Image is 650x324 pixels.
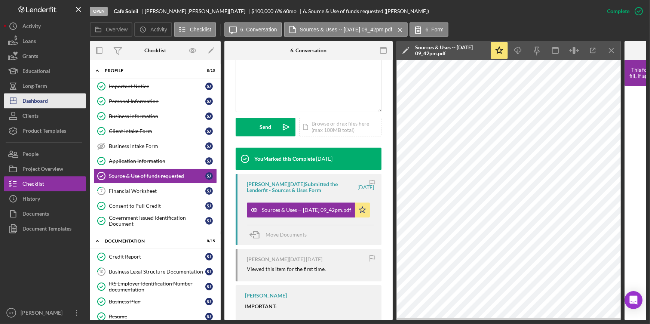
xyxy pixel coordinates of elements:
div: Credit Report [109,254,205,260]
div: Profile [105,68,196,73]
button: Dashboard [4,93,86,108]
div: Send [260,118,272,136]
div: Checklist [144,47,166,53]
button: Move Documents [247,225,314,244]
div: Application Information [109,158,205,164]
a: Project Overview [4,161,86,176]
div: Documents [22,206,49,223]
div: Open [90,7,108,16]
div: Government Issued Identification Document [109,215,205,227]
div: Clients [22,108,39,125]
div: Project Overview [22,161,63,178]
div: S J [205,268,213,275]
button: Sources & Uses -- [DATE] 09_42pm.pdf [247,203,370,217]
div: S J [205,217,213,225]
a: Government Issued Identification DocumentSJ [93,213,217,228]
button: 6. Form [410,22,448,37]
div: Documentation [105,239,196,243]
a: Business PlanSJ [93,294,217,309]
div: Important Notice [109,83,205,89]
div: Business Information [109,113,205,119]
div: S J [205,313,213,320]
div: S J [205,253,213,260]
div: S J [205,283,213,290]
div: 8 / 10 [202,68,215,73]
button: Checklist [4,176,86,191]
b: Cafe Soleil [114,8,138,14]
div: Complete [607,4,629,19]
div: S J [205,142,213,150]
a: Important NoticeSJ [93,79,217,94]
div: 6. Source & Use of funds requested ([PERSON_NAME]) [303,8,429,14]
a: Client Intake FormSJ [93,124,217,139]
button: Long-Term [4,78,86,93]
div: S J [205,187,213,195]
a: Business InformationSJ [93,109,217,124]
div: 8 / 15 [202,239,215,243]
div: IRS Employer Identification Number documentation [109,281,205,293]
div: Product Templates [22,123,66,140]
tspan: 7 [100,188,103,193]
button: People [4,146,86,161]
button: Activity [134,22,172,37]
div: History [22,191,40,208]
div: You Marked this Complete [254,156,315,162]
div: Grants [22,49,38,65]
label: Checklist [190,27,211,33]
div: 6 % [275,8,282,14]
button: Loans [4,34,86,49]
button: Checklist [174,22,216,37]
label: Overview [106,27,128,33]
div: Dashboard [22,93,48,110]
div: [PERSON_NAME][DATE] Submitted the Lenderfit - Sources & Uses Form [247,181,356,193]
div: Personal Information [109,98,205,104]
div: People [22,146,39,163]
div: 6. Conversation [291,47,327,53]
a: 10Business Legal Structure DocumentationSJ [93,264,217,279]
div: [PERSON_NAME][DATE] [247,256,305,262]
div: S J [205,298,213,305]
div: S J [205,112,213,120]
div: Business Legal Structure Documentation [109,269,205,275]
a: Credit ReportSJ [93,249,217,264]
button: Send [236,118,295,136]
button: Sources & Uses -- [DATE] 09_42pm.pdf [284,22,408,37]
div: 60 mo [283,8,297,14]
button: Grants [4,49,86,64]
div: Long-Term [22,78,47,95]
button: Clients [4,108,86,123]
div: Loans [22,34,36,50]
a: Documents [4,206,86,221]
div: Resume [109,314,205,320]
text: VT [9,311,13,315]
button: History [4,191,86,206]
a: Source & Use of funds requestedSJ [93,169,217,183]
a: IRS Employer Identification Number documentationSJ [93,279,217,294]
button: VT[PERSON_NAME] [4,305,86,320]
div: Consent to Pull Credit [109,203,205,209]
div: Activity [22,19,41,36]
div: Financial Worksheet [109,188,205,194]
button: Activity [4,19,86,34]
time: 2025-10-01 01:42 [358,184,374,190]
div: Open Intercom Messenger [625,291,643,309]
div: Educational [22,64,50,80]
div: Business Intake Form [109,143,205,149]
div: Source & Use of funds requested [109,173,205,179]
time: 2025-10-02 17:32 [316,156,332,162]
button: Educational [4,64,86,78]
a: Product Templates [4,123,86,138]
div: S J [205,202,213,210]
div: Sources & Uses -- [DATE] 09_42pm.pdf [262,207,351,213]
button: Overview [90,22,132,37]
div: [PERSON_NAME] [19,305,67,322]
